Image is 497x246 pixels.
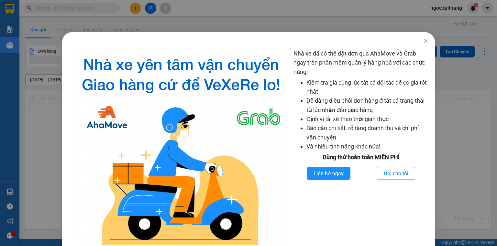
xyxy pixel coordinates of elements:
span: close [423,38,428,44]
div: Dùng thử hoàn toàn MIỄN PHÍ [293,153,428,162]
li: Báo cáo chi tiết, rõ ràng doanh thu và chi phí vận chuyển [306,124,428,142]
button: Close [417,32,435,50]
button: Liên hệ ngay [307,167,350,180]
li: Và nhiều tính năng khác nữa! [306,142,428,151]
span: Liên hệ ngay [314,169,344,178]
li: Kiểm tra giá cùng lúc tất cả đối tác để có giá tốt nhất [306,78,428,97]
li: Dễ dàng điều phối đơn hàng ở tất cả trạng thái từ lúc nhận đến giao hàng [306,96,428,115]
span: Gọi cho tôi [384,169,408,178]
li: Định vị tài xế theo thời gian thực [306,115,428,124]
button: Gọi cho tôi [377,167,415,180]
